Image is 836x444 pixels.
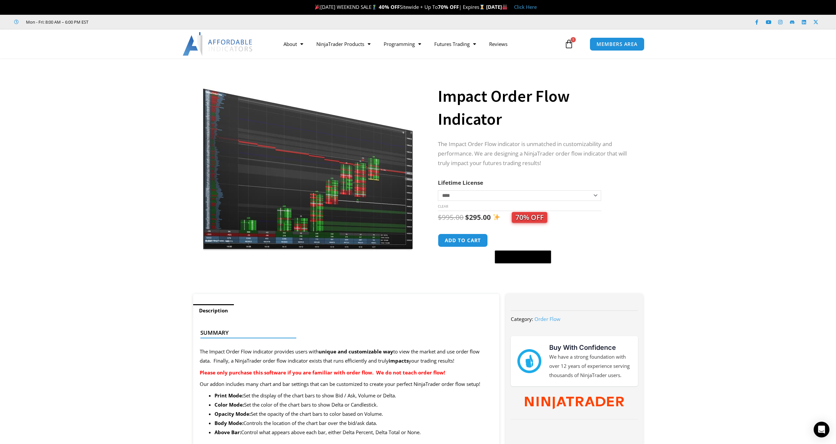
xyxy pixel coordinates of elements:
bdi: 295.00 [465,213,491,222]
strong: 40% OFF [379,4,400,10]
span: MEMBERS AREA [597,42,638,47]
img: 🏌️‍♂️ [372,5,377,10]
span: $ [438,213,442,222]
li: Set the opacity of the chart bars to color based on Volume. [215,410,493,419]
div: Open Intercom Messenger [814,422,829,437]
a: 1 [554,34,583,53]
p: The Impact Order Flow indicator provides users with to view the market and use order flow data. F... [200,347,493,366]
a: Programming [377,36,428,52]
a: Click Here [514,4,537,10]
span: [DATE] WEEKEND SALE Sitewide + Up To | Expires [313,4,486,10]
a: Description [193,304,234,317]
strong: [DATE] [486,4,508,10]
img: ✨ [493,214,500,221]
a: Order Flow [534,316,560,322]
h1: Impact Order Flow Indicator [438,85,630,131]
img: ⌛ [480,5,485,10]
button: Add to cart [438,234,488,247]
p: The Impact Order Flow indicator is unmatched in customizability and performance. We are designing... [438,139,630,168]
strong: Body Mode: [215,420,243,426]
strong: Above Bar: [215,429,241,435]
strong: impacts [389,357,409,364]
p: Our addon includes many chart and bar settings that can be customized to create your perfect Ninj... [200,380,493,389]
a: NinjaTrader Products [310,36,377,52]
label: Lifetime License [438,179,483,186]
img: mark thumbs good 43913 | Affordable Indicators – NinjaTrader [517,349,541,373]
a: MEMBERS AREA [590,37,644,51]
strong: 70% OFF [438,4,459,10]
bdi: 995.00 [438,213,463,222]
strong: Print Mode: [215,392,243,399]
a: About [277,36,310,52]
span: 1 [571,37,576,42]
iframe: Customer reviews powered by Trustpilot [98,19,196,25]
img: LogoAI | Affordable Indicators – NinjaTrader [183,32,253,56]
span: $ [465,213,469,222]
iframe: Secure express checkout frame [493,233,553,248]
span: Category: [511,316,533,322]
a: Clear options [438,204,448,209]
li: Set the color of the chart bars to show Delta or Candlestick. [215,400,493,410]
a: Reviews [483,36,514,52]
h3: Buy With Confidence [549,343,631,352]
strong: unique and customizable way [319,348,393,355]
strong: Opacity Mode: [215,411,251,417]
nav: Menu [277,36,563,52]
img: NinjaTrader Wordmark color RGB | Affordable Indicators – NinjaTrader [525,397,624,409]
span: Mon - Fri: 8:00 AM – 6:00 PM EST [24,18,88,26]
strong: Please only purchase this software if you are familiar with order flow. We do not teach order flow! [200,369,445,376]
strong: Color Mode: [215,401,244,408]
iframe: PayPal Message 1 [438,267,630,273]
h4: Summary [200,329,487,336]
button: Buy with GPay [495,250,551,264]
li: Control what appears above each bar, either Delta Percent, Delta Total or None. [215,428,493,437]
p: We have a strong foundation with over 12 years of experience serving thousands of NinjaTrader users. [549,352,631,380]
li: Controls the location of the chart bar over the bid/ask data. [215,419,493,428]
img: OrderFlow 2 [202,70,414,251]
img: 🏭 [502,5,507,10]
li: Set the display of the chart bars to show Bid / Ask, Volume or Delta. [215,391,493,400]
a: Futures Trading [428,36,483,52]
span: 70% OFF [512,212,547,223]
img: 🎉 [315,5,320,10]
